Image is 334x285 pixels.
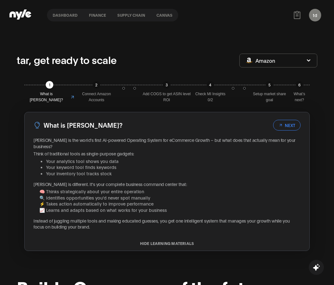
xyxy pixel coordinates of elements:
button: NEXT [273,120,301,131]
p: [PERSON_NAME] is the world's first AI-powered Operating System for eCommerce Growth – but what do... [33,137,301,149]
li: Your analytics tool shows you data [46,158,301,164]
li: Your inventory tool tracks stock [46,170,301,177]
button: Dashboard [47,13,83,17]
img: LightBulb [33,121,41,129]
img: Amazon [246,58,252,63]
span: Amazon [255,57,275,64]
span: Add COGS to get ASIN level ROI [140,91,193,103]
button: td [309,9,321,21]
li: 🔍 Identifies opportunities you'd never spot manually [39,195,301,201]
button: Canvas [151,13,178,17]
button: finance [83,13,112,17]
span: Check MI Insights 0/2 [193,91,227,103]
span: Connect Amazon Accounts [75,91,118,103]
div: 2 [93,81,100,89]
div: 3 [163,81,170,89]
li: 🧠 Thinks strategically about your entire operation [39,188,301,195]
div: 1 [46,81,53,89]
p: tar, get ready to scale [17,52,117,67]
p: Instead of juggling multiple tools and making educated guesses, you get one intelligent system th... [33,218,301,230]
li: ⚡ Takes action automatically to improve performance [39,201,301,207]
h3: What is [PERSON_NAME]? [44,120,122,130]
button: HIDE LEARNING MATERIALS [25,241,309,246]
button: Amazon [239,54,317,67]
p: [PERSON_NAME] is different. It's your complete business command center that: [33,181,301,187]
span: Setup market share goal [250,91,289,103]
div: 5 [266,81,273,89]
button: Supply chain [112,13,151,17]
p: Think of traditional tools as single-purpose gadgets: [33,150,301,157]
span: What’s next? [289,91,310,103]
span: What is [PERSON_NAME]? [24,91,68,103]
li: Your keyword tool finds keywords [46,164,301,170]
div: 4 [207,81,214,89]
div: 6 [296,81,303,89]
li: 📈 Learns and adapts based on what works for your business [39,207,301,213]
